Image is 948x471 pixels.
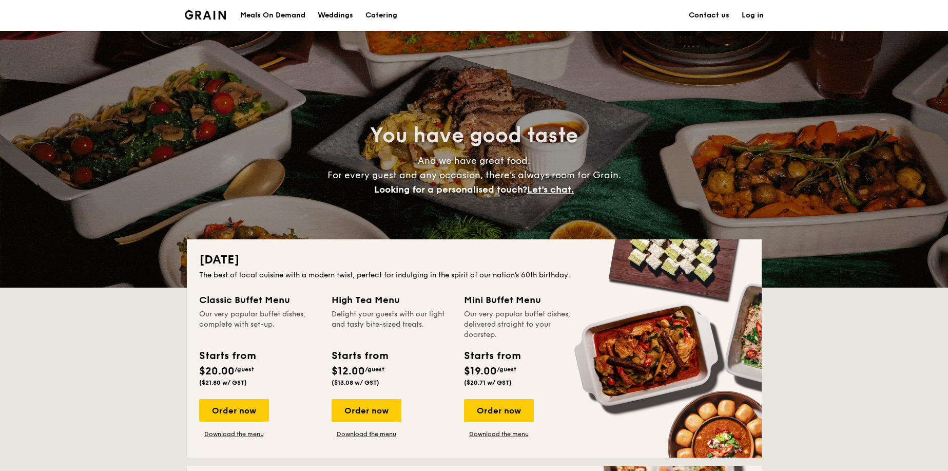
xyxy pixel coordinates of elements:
span: Looking for a personalised touch? [374,184,527,195]
span: /guest [235,366,254,373]
span: /guest [497,366,516,373]
span: $19.00 [464,365,497,378]
div: Our very popular buffet dishes, delivered straight to your doorstep. [464,309,584,340]
h2: [DATE] [199,252,749,268]
span: You have good taste [370,123,578,148]
div: Starts from [464,348,520,364]
a: Download the menu [464,430,534,438]
span: ($21.80 w/ GST) [199,379,247,386]
div: Classic Buffet Menu [199,293,319,307]
div: Delight your guests with our light and tasty bite-sized treats. [332,309,452,340]
div: The best of local cuisine with a modern twist, perfect for indulging in the spirit of our nation’... [199,270,749,280]
span: /guest [365,366,384,373]
a: Download the menu [332,430,401,438]
div: Order now [332,399,401,422]
div: Order now [464,399,534,422]
span: ($13.08 w/ GST) [332,379,379,386]
div: Starts from [199,348,255,364]
span: ($20.71 w/ GST) [464,379,512,386]
span: $20.00 [199,365,235,378]
div: Order now [199,399,269,422]
a: Logotype [185,10,226,20]
div: Our very popular buffet dishes, complete with set-up. [199,309,319,340]
img: Grain [185,10,226,20]
span: $12.00 [332,365,365,378]
a: Download the menu [199,430,269,438]
div: Mini Buffet Menu [464,293,584,307]
div: Starts from [332,348,388,364]
div: High Tea Menu [332,293,452,307]
span: And we have great food. For every guest and any occasion, there’s always room for Grain. [327,155,621,195]
span: Let's chat. [527,184,574,195]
